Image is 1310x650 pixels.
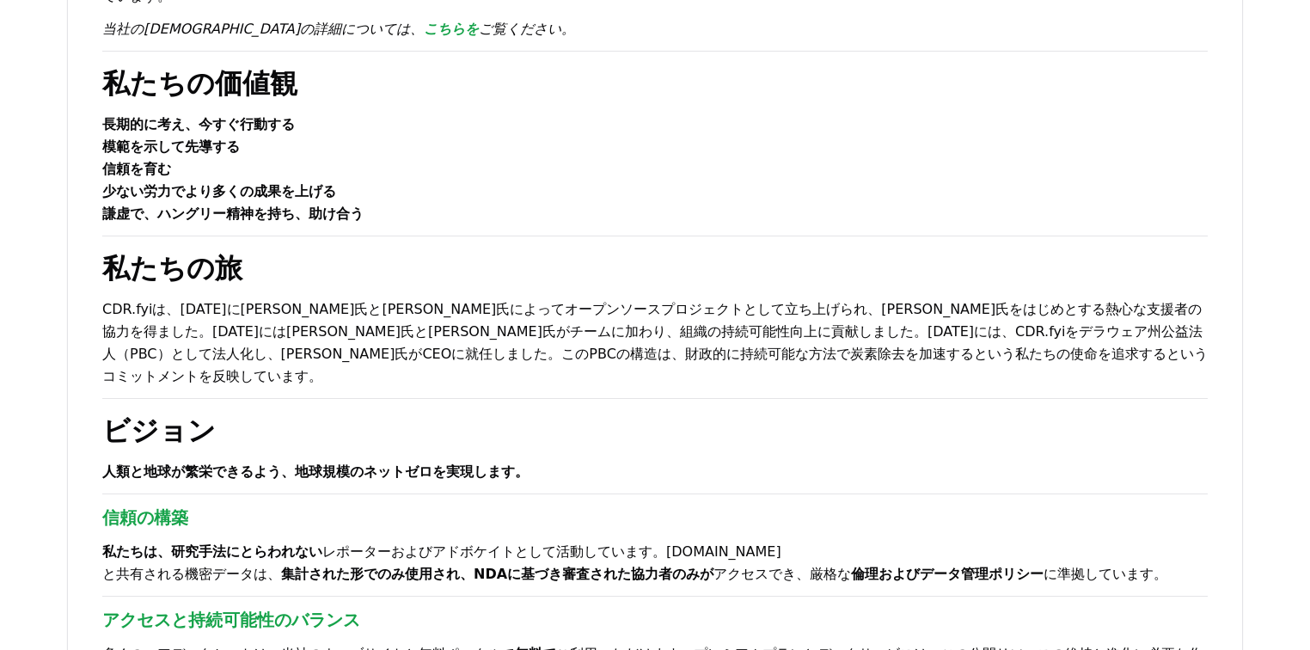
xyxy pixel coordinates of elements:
[102,161,171,177] font: 信頼を育む
[281,566,474,582] font: 集計された形でのみ使用され、
[102,21,424,37] font: 当社の[DEMOGRAPHIC_DATA]の詳細については、
[102,64,297,101] font: 私たちの価値観
[515,543,781,560] font: として活動しています。[DOMAIN_NAME]
[424,21,479,37] a: こちらを
[102,463,529,480] font: 人類と地球が繁栄できるよう、地球規模のネットゼロを実現します。
[102,566,281,582] font: と共有される機密データは、
[851,566,1044,582] font: 倫理およびデータ管理ポリシー
[102,116,295,132] font: 長期的に考え、今すぐ行動する
[713,566,796,582] font: アクセスでき
[102,183,336,199] font: 少ない労力でより多くの成果を上げる
[102,248,242,286] font: 私たちの旅
[479,21,575,37] font: ご覧ください。
[102,507,188,528] font: 信頼の構築
[102,205,364,222] font: 謙虚で、ハングリー精神を持ち、助け合う
[102,411,216,449] font: ビジョン
[102,301,1208,384] font: CDR.fyiは、[DATE]に[PERSON_NAME]氏と[PERSON_NAME]氏によってオープンソースプロジェクトとして立ち上げられ、[PERSON_NAME]氏をはじめとする熱心な支...
[102,543,322,560] font: 私たちは、研究手法にとらわれない
[474,566,713,582] font: NDAに基づき審査された協力者のみが
[102,610,360,630] font: アクセスと持続可能性のバランス
[322,543,515,560] font: レポーターおよびアドボケイト
[796,566,851,582] font: 、厳格な
[1044,566,1167,582] font: に準拠しています。
[102,138,240,155] font: 模範を示して先導する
